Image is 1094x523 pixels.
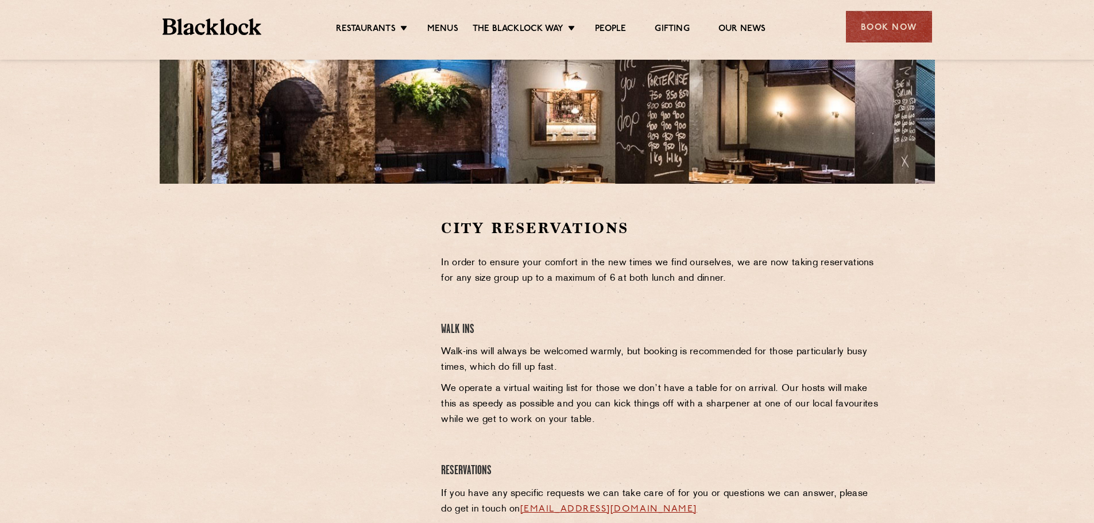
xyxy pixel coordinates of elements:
div: Book Now [846,11,932,42]
a: The Blacklock Way [473,24,563,36]
a: People [595,24,626,36]
p: Walk-ins will always be welcomed warmly, but booking is recommended for those particularly busy t... [441,344,882,375]
p: We operate a virtual waiting list for those we don’t have a table for on arrival. Our hosts will ... [441,381,882,428]
a: Restaurants [336,24,396,36]
a: Menus [427,24,458,36]
p: In order to ensure your comfort in the new times we find ourselves, we are now taking reservation... [441,255,882,286]
h4: Walk Ins [441,322,882,338]
h2: City Reservations [441,218,882,238]
img: BL_Textured_Logo-footer-cropped.svg [163,18,262,35]
h4: Reservations [441,463,882,479]
iframe: OpenTable make booking widget [254,218,382,391]
a: Gifting [655,24,689,36]
a: [EMAIL_ADDRESS][DOMAIN_NAME] [520,505,697,514]
a: Our News [718,24,766,36]
p: If you have any specific requests we can take care of for you or questions we can answer, please ... [441,486,882,517]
